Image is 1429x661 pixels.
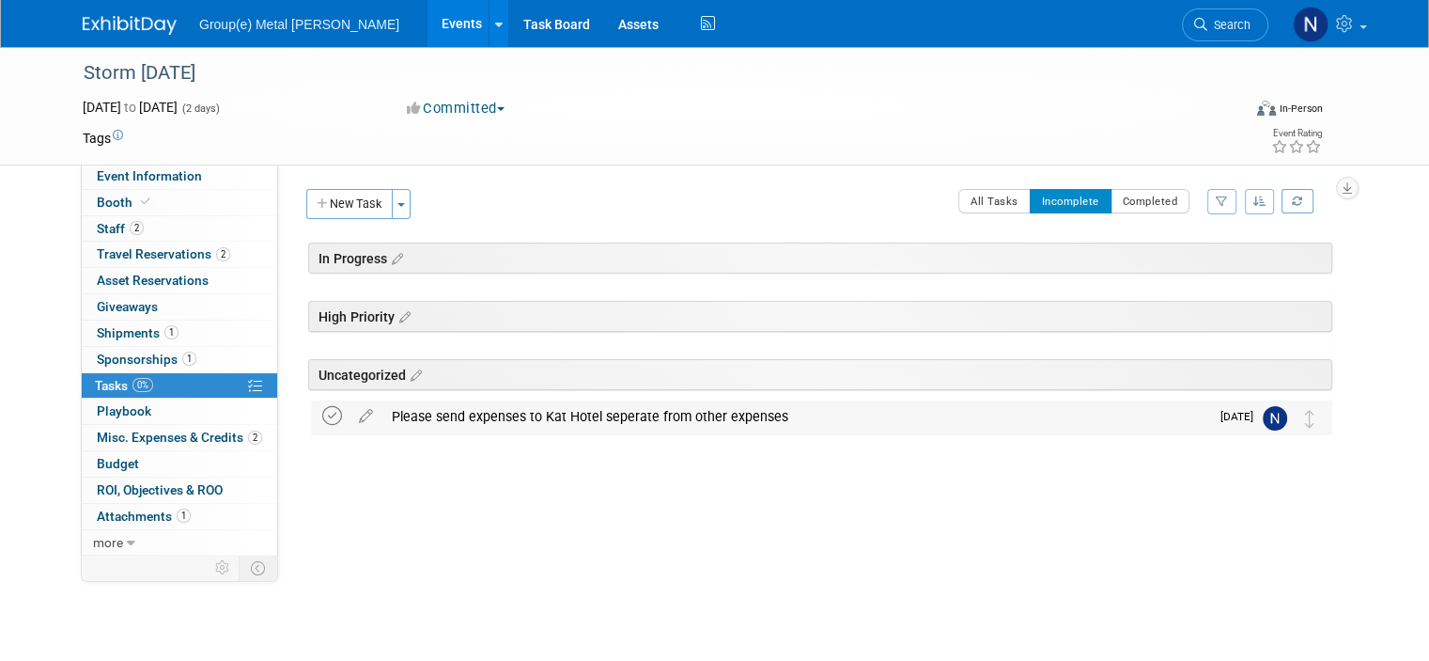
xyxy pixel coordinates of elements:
button: All Tasks [958,189,1031,213]
a: Tasks0% [82,373,277,399]
img: Nick Arndt [1263,406,1287,431]
div: Event Format [1140,98,1323,126]
span: Misc. Expenses & Credits [97,430,262,445]
span: Tasks [95,378,153,393]
a: Giveaways [82,294,277,320]
a: Refresh [1281,189,1313,213]
div: In Progress [308,243,1332,274]
span: Search [1207,18,1250,32]
span: Booth [97,195,154,210]
i: Booth reservation complete [141,197,150,207]
div: Please send expenses to Kat Hotel seperate from other expenses [382,401,1209,433]
span: 0% [132,378,153,392]
div: High Priority [308,301,1332,332]
a: Misc. Expenses & Credits2 [82,425,277,450]
div: Uncategorized [308,359,1332,390]
span: Staff [97,221,144,236]
span: 2 [130,221,144,235]
span: [DATE] [1220,410,1263,423]
button: Completed [1111,189,1190,213]
span: Sponsorships [97,352,196,367]
a: Edit sections [387,248,403,267]
span: Attachments [97,509,191,524]
a: Edit sections [395,307,411,325]
span: 2 [216,247,230,261]
a: ROI, Objectives & ROO [82,478,277,503]
a: Travel Reservations2 [82,242,277,267]
span: Shipments [97,325,179,340]
a: Edit sections [406,365,422,384]
a: Staff2 [82,216,277,242]
span: 2 [248,431,262,445]
span: [DATE] [DATE] [83,100,178,115]
span: Group(e) Metal [PERSON_NAME] [199,17,399,32]
a: Budget [82,451,277,477]
a: Asset Reservations [82,268,277,293]
span: Asset Reservations [97,273,209,288]
img: ExhibitDay [83,16,177,35]
a: Playbook [82,399,277,424]
img: Format-Inperson.png [1257,101,1276,116]
button: Incomplete [1030,189,1111,213]
button: Committed [400,99,512,118]
td: Personalize Event Tab Strip [207,556,240,580]
a: Booth [82,190,277,215]
button: New Task [306,189,393,219]
div: Storm [DATE] [77,56,1218,90]
span: Event Information [97,168,202,183]
span: 1 [182,352,196,366]
span: 1 [164,325,179,339]
span: 1 [177,509,191,523]
span: more [93,535,123,550]
span: ROI, Objectives & ROO [97,482,223,497]
span: (2 days) [180,102,220,115]
a: more [82,530,277,556]
img: Nick Arndt [1293,7,1328,42]
span: to [121,100,139,115]
a: Event Information [82,164,277,189]
i: Move task [1305,410,1314,428]
span: Playbook [97,403,151,418]
span: Travel Reservations [97,246,230,261]
span: Budget [97,456,139,471]
a: Sponsorships1 [82,347,277,372]
a: Attachments1 [82,504,277,529]
a: Shipments1 [82,321,277,346]
td: Toggle Event Tabs [240,556,278,580]
div: Event Rating [1271,129,1322,138]
a: edit [349,408,382,425]
td: Tags [83,129,123,148]
div: In-Person [1279,102,1323,116]
a: Search [1182,8,1268,41]
span: Giveaways [97,299,158,314]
